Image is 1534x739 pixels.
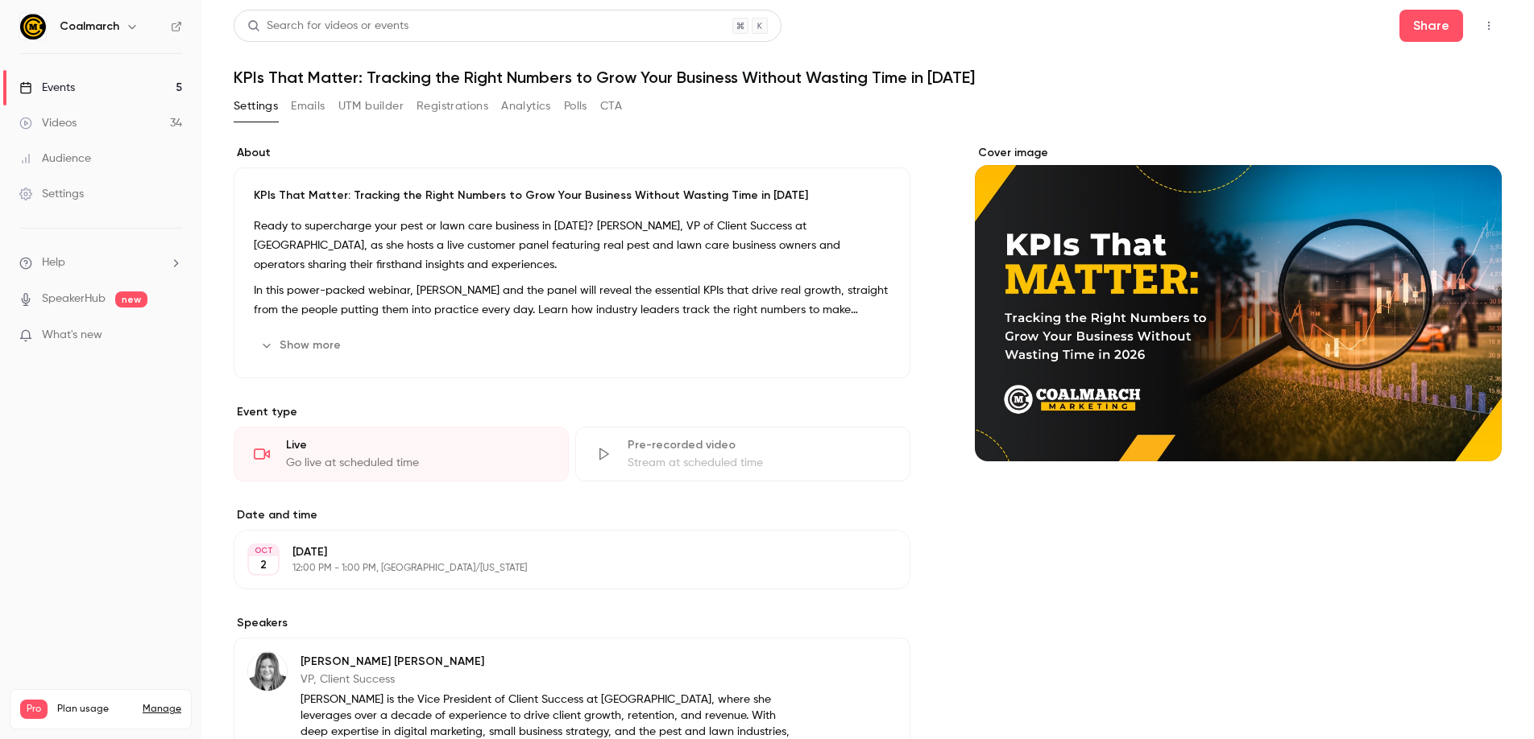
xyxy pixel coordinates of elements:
[234,427,569,481] div: LiveGo live at scheduled time
[247,18,408,35] div: Search for videos or events
[60,19,119,35] h6: Coalmarch
[248,652,287,691] img: Rachel Kirkpatrick
[575,427,910,481] div: Pre-recorded videoStream at scheduled time
[301,671,806,687] p: VP, Client Success
[234,404,910,420] p: Event type
[163,328,182,343] iframe: Noticeable Trigger
[20,14,46,39] img: Coalmarch
[234,507,910,523] label: Date and time
[254,332,350,358] button: Show more
[292,562,825,575] p: 12:00 PM - 1:00 PM, [GEOGRAPHIC_DATA]/[US_STATE]
[42,254,65,271] span: Help
[143,703,181,716] a: Manage
[19,254,182,271] li: help-dropdown-opener
[286,437,549,453] div: Live
[1399,10,1463,42] button: Share
[254,217,890,275] p: Ready to supercharge your pest or lawn care business in [DATE]? [PERSON_NAME], VP of Client Succe...
[260,557,267,573] p: 2
[417,93,488,119] button: Registrations
[42,327,102,344] span: What's new
[234,68,1502,87] h1: KPIs That Matter: Tracking the Right Numbers to Grow Your Business Without Wasting Time in [DATE]
[249,545,278,556] div: OCT
[57,703,133,716] span: Plan usage
[286,455,549,471] div: Go live at scheduled time
[600,93,622,119] button: CTA
[564,93,587,119] button: Polls
[19,151,91,167] div: Audience
[42,291,106,308] a: SpeakerHub
[628,437,890,453] div: Pre-recorded video
[234,145,910,161] label: About
[628,455,890,471] div: Stream at scheduled time
[19,80,75,96] div: Events
[254,188,890,204] p: KPIs That Matter: Tracking the Right Numbers to Grow Your Business Without Wasting Time in [DATE]
[19,115,77,131] div: Videos
[115,291,147,308] span: new
[975,145,1502,461] section: Cover image
[292,544,825,560] p: [DATE]
[338,93,404,119] button: UTM builder
[19,186,84,202] div: Settings
[291,93,325,119] button: Emails
[20,700,48,719] span: Pro
[254,281,890,320] p: In this power-packed webinar, [PERSON_NAME] and the panel will reveal the essential KPIs that dri...
[234,615,910,631] label: Speakers
[234,93,278,119] button: Settings
[975,145,1502,161] label: Cover image
[501,93,551,119] button: Analytics
[301,654,806,670] p: [PERSON_NAME] [PERSON_NAME]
